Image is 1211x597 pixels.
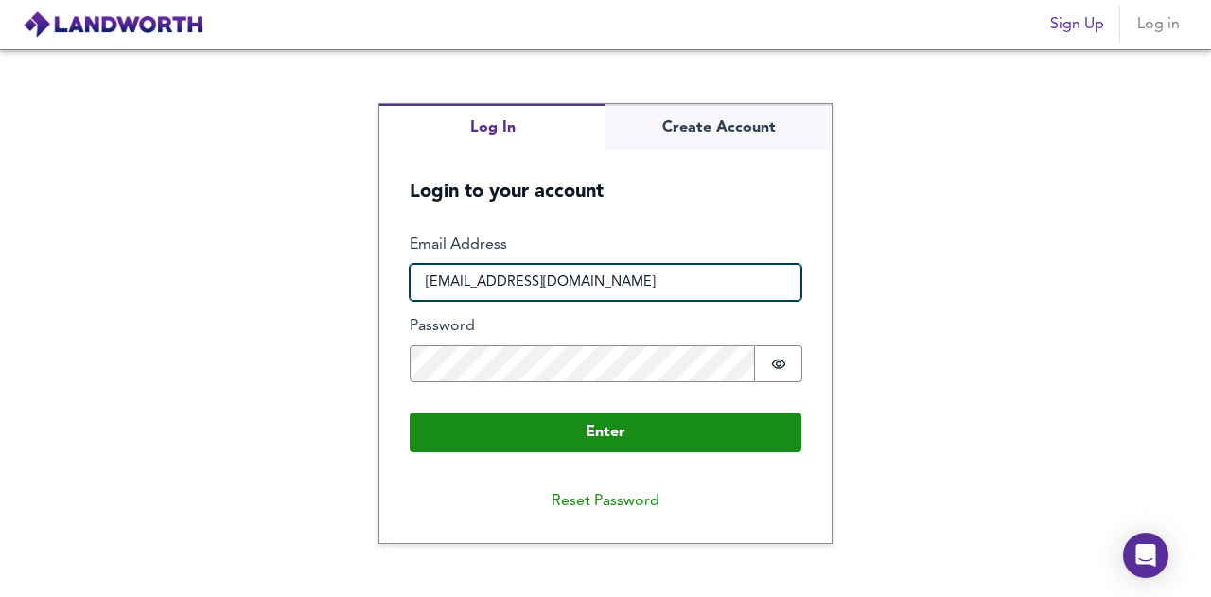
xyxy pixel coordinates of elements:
[410,316,801,338] label: Password
[410,235,801,256] label: Email Address
[605,104,832,150] button: Create Account
[23,10,203,39] img: logo
[410,264,801,302] input: e.g. joe@bloggs.com
[1128,6,1188,44] button: Log in
[1050,11,1104,38] span: Sign Up
[379,150,832,204] h5: Login to your account
[1043,6,1112,44] button: Sign Up
[410,413,801,452] button: Enter
[755,345,802,382] button: Show password
[379,104,605,150] button: Log In
[536,483,675,520] button: Reset Password
[1123,533,1168,578] div: Open Intercom Messenger
[1135,11,1181,38] span: Log in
